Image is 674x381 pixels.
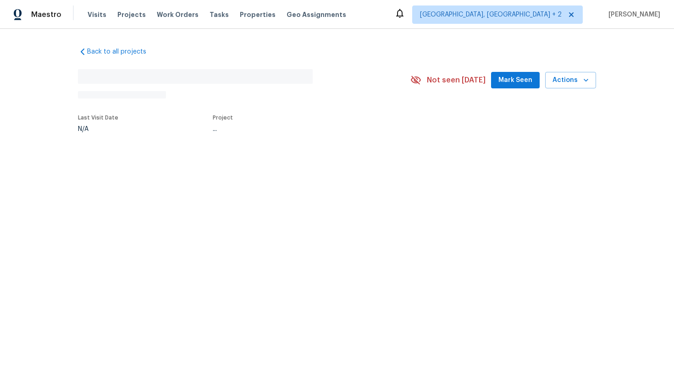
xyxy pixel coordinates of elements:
span: Project [213,115,233,120]
span: Last Visit Date [78,115,118,120]
span: Tasks [210,11,229,18]
span: Visits [88,10,106,19]
button: Actions [545,72,596,89]
span: Mark Seen [498,75,532,86]
span: Not seen [DATE] [427,76,486,85]
span: Geo Assignments [287,10,346,19]
span: [GEOGRAPHIC_DATA], [GEOGRAPHIC_DATA] + 2 [420,10,562,19]
a: Back to all projects [78,47,166,56]
span: Work Orders [157,10,199,19]
div: N/A [78,126,118,132]
span: Projects [117,10,146,19]
div: ... [213,126,389,132]
span: [PERSON_NAME] [605,10,660,19]
span: Actions [552,75,589,86]
span: Maestro [31,10,61,19]
button: Mark Seen [491,72,540,89]
span: Properties [240,10,276,19]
